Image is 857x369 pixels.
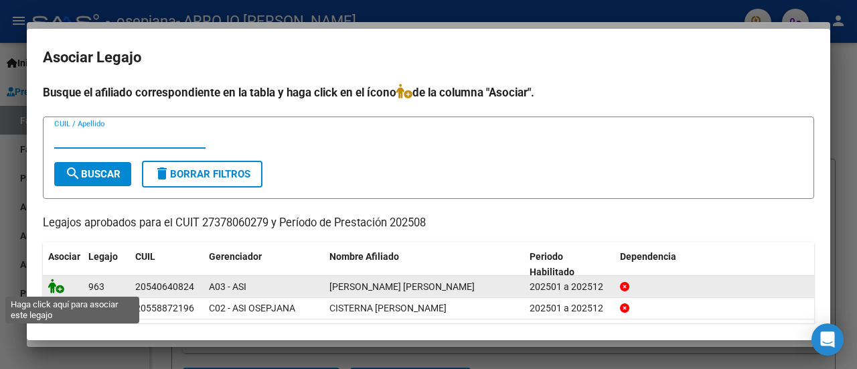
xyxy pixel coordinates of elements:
datatable-header-cell: Periodo Habilitado [524,242,615,287]
h4: Busque el afiliado correspondiente en la tabla y haga click en el ícono de la columna "Asociar". [43,84,814,101]
div: Open Intercom Messenger [811,323,844,356]
datatable-header-cell: Legajo [83,242,130,287]
span: CISTERNA SIMON EMANUEL [329,303,447,313]
span: Buscar [65,168,121,180]
datatable-header-cell: Nombre Afiliado [324,242,524,287]
span: C02 - ASI OSEPJANA [209,303,295,313]
span: CUIL [135,251,155,262]
mat-icon: delete [154,165,170,181]
span: Gerenciador [209,251,262,262]
div: 20540640824 [135,279,194,295]
button: Borrar Filtros [142,161,262,188]
div: 202501 a 202512 [530,301,609,316]
span: 855 [88,303,104,313]
span: TORALES JOAQUIN EZEQUIEL [329,281,475,292]
span: Dependencia [620,251,676,262]
div: 20558872196 [135,301,194,316]
button: Buscar [54,162,131,186]
span: Legajo [88,251,118,262]
h2: Asociar Legajo [43,45,814,70]
span: Borrar Filtros [154,168,250,180]
span: A03 - ASI [209,281,246,292]
span: Nombre Afiliado [329,251,399,262]
span: Periodo Habilitado [530,251,574,277]
datatable-header-cell: Gerenciador [204,242,324,287]
datatable-header-cell: Asociar [43,242,83,287]
datatable-header-cell: CUIL [130,242,204,287]
datatable-header-cell: Dependencia [615,242,815,287]
mat-icon: search [65,165,81,181]
div: 202501 a 202512 [530,279,609,295]
span: Asociar [48,251,80,262]
span: 963 [88,281,104,292]
p: Legajos aprobados para el CUIT 27378060279 y Período de Prestación 202508 [43,215,814,232]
